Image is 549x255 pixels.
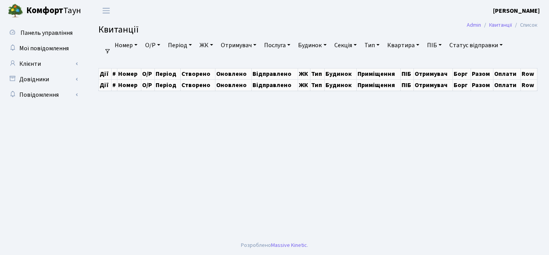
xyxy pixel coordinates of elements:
a: Клієнти [4,56,81,72]
th: Дії [99,68,112,79]
th: ПІБ [401,68,414,79]
th: Будинок [325,79,356,91]
a: Довідники [4,72,81,87]
th: Оплати [493,79,521,91]
th: Отримувач [414,79,453,91]
b: Комфорт [26,4,63,17]
img: logo.png [8,3,23,19]
a: Будинок [295,39,329,52]
a: О/Р [142,39,163,52]
a: Отримувач [218,39,259,52]
a: Панель управління [4,25,81,41]
th: # [111,79,117,91]
th: Створено [180,68,215,79]
a: ПІБ [424,39,445,52]
th: Разом [471,68,493,79]
button: Переключити навігацію [97,4,116,17]
th: Будинок [325,68,356,79]
a: ЖК [197,39,216,52]
th: О/Р [141,68,155,79]
th: Row [521,68,537,79]
th: Оплати [493,68,521,79]
div: Розроблено . [241,241,308,250]
a: Статус відправки [446,39,506,52]
th: Створено [180,79,215,91]
th: Дії [99,79,112,91]
a: Admin [467,21,481,29]
li: Список [512,21,537,29]
nav: breadcrumb [455,17,549,33]
th: Період [155,68,180,79]
th: ПІБ [401,79,414,91]
a: Повідомлення [4,87,81,103]
th: Оновлено [215,68,252,79]
th: Борг [453,68,471,79]
span: Панель управління [20,29,73,37]
th: Оновлено [215,79,252,91]
a: Секція [331,39,360,52]
th: ЖК [298,79,310,91]
th: Приміщення [356,79,401,91]
span: Мої повідомлення [19,44,69,53]
th: # [111,68,117,79]
a: Мої повідомлення [4,41,81,56]
a: Період [165,39,195,52]
a: Тип [361,39,383,52]
th: Тип [310,79,325,91]
a: Квитанції [489,21,512,29]
a: Квартира [384,39,422,52]
th: Приміщення [356,68,401,79]
b: [PERSON_NAME] [493,7,540,15]
a: Номер [112,39,141,52]
a: Послуга [261,39,293,52]
th: Борг [453,79,471,91]
th: Відправлено [252,79,298,91]
a: Massive Kinetic [271,241,307,249]
th: Row [521,79,537,91]
th: Тип [310,68,325,79]
a: [PERSON_NAME] [493,6,540,15]
th: О/Р [141,79,155,91]
th: Отримувач [414,68,453,79]
th: Номер [117,68,141,79]
th: Відправлено [252,68,298,79]
th: Період [155,79,180,91]
th: ЖК [298,68,310,79]
span: Квитанції [98,23,139,36]
th: Номер [117,79,141,91]
span: Таун [26,4,81,17]
th: Разом [471,79,493,91]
